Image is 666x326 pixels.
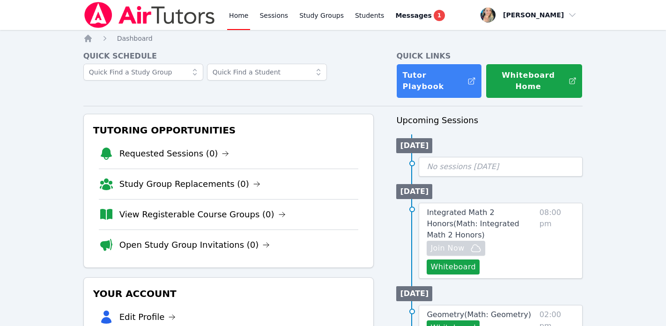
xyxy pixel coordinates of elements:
span: 1 [434,10,445,21]
h4: Quick Links [396,51,583,62]
span: Messages [395,11,431,20]
span: Dashboard [117,35,153,42]
h3: Tutoring Opportunities [91,122,366,139]
a: Dashboard [117,34,153,43]
button: Join Now [427,241,485,256]
button: Whiteboard Home [486,64,583,98]
a: Edit Profile [119,311,176,324]
span: Integrated Math 2 Honors ( Math: Integrated Math 2 Honors ) [427,208,519,239]
input: Quick Find a Student [207,64,327,81]
input: Quick Find a Study Group [83,64,203,81]
h4: Quick Schedule [83,51,374,62]
a: Tutor Playbook [396,64,482,98]
a: Study Group Replacements (0) [119,178,260,191]
a: Open Study Group Invitations (0) [119,238,270,252]
span: Join Now [430,243,464,254]
nav: Breadcrumb [83,34,583,43]
h3: Upcoming Sessions [396,114,583,127]
button: Whiteboard [427,259,480,274]
h3: Your Account [91,285,366,302]
a: Requested Sessions (0) [119,147,229,160]
span: No sessions [DATE] [427,162,499,171]
a: Integrated Math 2 Honors(Math: Integrated Math 2 Honors) [427,207,535,241]
a: Geometry(Math: Geometry) [427,309,531,320]
span: 08:00 pm [540,207,575,274]
a: View Registerable Course Groups (0) [119,208,286,221]
img: Air Tutors [83,2,216,28]
li: [DATE] [396,184,432,199]
li: [DATE] [396,138,432,153]
span: Geometry ( Math: Geometry ) [427,310,531,319]
li: [DATE] [396,286,432,301]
